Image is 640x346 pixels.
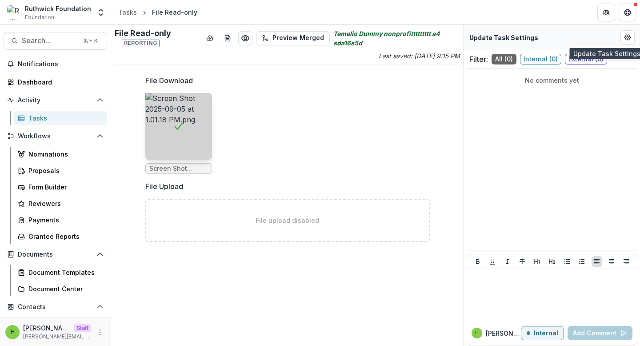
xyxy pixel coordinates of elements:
img: Ruthwick Foundation [7,5,21,20]
button: Underline [487,256,498,267]
button: Get Help [619,4,636,21]
button: Strike [517,256,528,267]
button: Preview c9549486-a6a8-4a9a-bc80-eef2d4870e87.pdf [238,31,252,45]
p: File Upload [145,181,183,192]
i: Temelio Dummy nonprofittttttttt a4 sda16s5d [333,29,460,48]
button: Ordered List [576,256,587,267]
p: Staff [74,324,91,332]
a: Dashboard [4,75,107,89]
span: Documents [18,251,93,258]
button: More [95,327,105,338]
a: Document Center [14,282,107,296]
button: Open Contacts [4,300,107,314]
button: Open Documents [4,247,107,262]
div: Form Builder [28,182,100,192]
div: Reviewers [28,199,100,208]
a: Proposals [14,163,107,178]
button: Edit Form Settings [620,30,635,44]
div: Dashboard [18,77,100,87]
div: Nominations [28,149,100,159]
div: Tasks [118,8,137,17]
a: Nominations [14,147,107,161]
p: Filter: [469,54,488,64]
a: Tasks [14,111,107,125]
button: Align Center [606,256,617,267]
div: Himanshu [475,331,479,335]
div: Ruthwick Foundation [25,4,91,13]
button: Align Right [621,256,632,267]
p: [PERSON_NAME] [486,329,521,338]
img: Screen Shot 2025-09-05 at 1.01.18 PM.png [145,93,212,160]
div: Document Center [28,284,100,294]
p: No comments yet [469,76,635,85]
button: Italicize [502,256,513,267]
span: Screen Shot [DATE] 1.01.18 PM.png [149,165,208,173]
a: Reviewers [14,196,107,211]
p: File Download [145,75,193,86]
a: Document Templates [14,265,107,280]
h2: File Read-only [115,28,199,48]
div: Grantee Reports [28,232,100,241]
span: Internal ( 0 ) [520,54,561,64]
div: Screen Shot 2025-09-05 at 1.01.18 PM.pngScreen Shot [DATE] 1.01.18 PM.png [145,93,212,174]
button: Partners [597,4,615,21]
button: Open Workflows [4,129,107,143]
p: [PERSON_NAME][EMAIL_ADDRESS][DOMAIN_NAME] [23,333,91,341]
a: Payments [14,213,107,227]
p: Last saved: [DATE] 9:15 PM [289,51,460,60]
div: Proposals [28,166,100,175]
div: File Read-only [152,8,197,17]
span: External ( 0 ) [565,54,607,64]
button: Align Left [592,256,602,267]
button: Heading 1 [532,256,543,267]
div: Payments [28,215,100,225]
span: All ( 0 ) [492,54,516,64]
button: Preview Merged [256,31,330,45]
div: Himanshu [11,329,15,335]
p: [PERSON_NAME] [23,323,70,333]
a: Grantee Reports [14,229,107,244]
p: Update Task Settings [469,33,538,42]
span: Search... [22,36,78,45]
button: Add Comment [568,326,632,340]
span: Reporting [122,40,160,47]
a: Tasks [115,6,140,19]
span: Workflows [18,133,93,140]
nav: breadcrumb [115,6,201,19]
button: Open Activity [4,93,107,107]
button: Search... [4,32,107,50]
span: Activity [18,97,93,104]
span: Contacts [18,303,93,311]
button: Heading 2 [547,256,557,267]
div: Document Templates [28,268,100,277]
span: Foundation [25,13,54,21]
p: File upload disabled [256,216,319,225]
span: Notifications [18,60,104,68]
button: download-word-button [220,31,235,45]
div: Tasks [28,113,100,123]
button: Internal [521,326,564,340]
button: Bullet List [562,256,572,267]
p: Internal [534,330,558,337]
button: Open entity switcher [95,4,107,21]
div: ⌘ + K [82,36,100,46]
button: download-button [203,31,217,45]
button: Notifications [4,57,107,71]
button: Bold [472,256,483,267]
a: Form Builder [14,180,107,194]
